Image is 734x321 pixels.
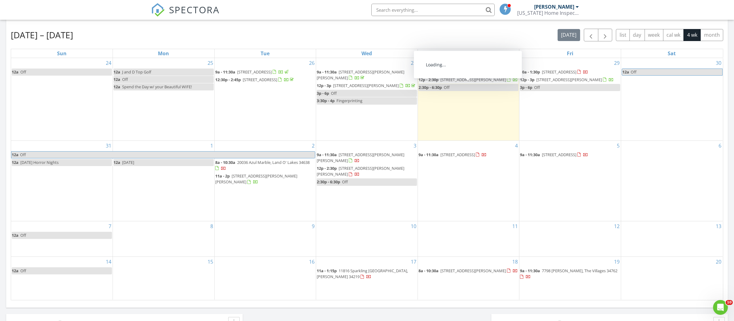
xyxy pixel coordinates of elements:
[317,90,329,96] span: 3p - 6p
[419,267,519,275] a: 8a - 10:30a [STREET_ADDRESS][PERSON_NAME]
[613,58,621,68] a: Go to August 29, 2025
[418,221,519,256] td: Go to September 11, 2025
[317,151,417,165] a: 9a - 11:30a [STREET_ADDRESS][PERSON_NAME][PERSON_NAME]
[621,256,723,299] td: Go to September 20, 2025
[113,84,120,90] span: 12a
[215,159,315,172] a: 8a - 10:30a 20036 Azul Marble, Land O' Lakes 34638
[514,141,519,151] a: Go to September 4, 2025
[317,98,335,103] span: 3:30p - 4p
[20,232,26,238] span: Off
[631,69,637,75] span: Off
[715,221,723,231] a: Go to September 13, 2025
[598,29,612,41] button: Next
[11,58,113,141] td: Go to August 24, 2025
[463,49,475,58] a: Thursday
[12,160,19,165] span: 12a
[629,29,645,41] button: day
[151,3,165,17] img: The Best Home Inspection Software - Spectora
[419,152,487,157] a: 9a - 11:30a [STREET_ADDRESS]
[726,300,733,305] span: 10
[520,85,532,90] span: 3p - 6p
[418,140,519,221] td: Go to September 4, 2025
[209,141,214,151] a: Go to September 1, 2025
[419,69,487,75] a: 9a - 11:30a [STREET_ADDRESS]
[317,267,417,281] a: 11a - 1:15p 11816 Sparkling [GEOGRAPHIC_DATA], [PERSON_NAME] 34219
[519,221,621,256] td: Go to September 12, 2025
[20,152,26,157] span: Off
[511,257,519,267] a: Go to September 18, 2025
[317,268,408,279] a: 11a - 1:15p 11816 Sparkling [GEOGRAPHIC_DATA], [PERSON_NAME] 34219
[243,77,277,82] span: [STREET_ADDRESS]
[105,141,113,151] a: Go to August 31, 2025
[333,83,399,88] span: [STREET_ADDRESS][PERSON_NAME]
[419,268,439,273] span: 8a - 10:30a
[616,141,621,151] a: Go to September 5, 2025
[316,58,418,141] td: Go to August 27, 2025
[520,77,614,82] a: 12p - 3p [STREET_ADDRESS][PERSON_NAME]
[520,151,620,159] a: 9a - 11:30a [STREET_ADDRESS]
[215,77,295,82] a: 12:30p - 2:45p [STREET_ADDRESS]
[331,90,337,96] span: Off
[444,85,450,90] span: Off
[418,256,519,299] td: Go to September 18, 2025
[412,141,418,151] a: Go to September 3, 2025
[534,4,574,10] div: [PERSON_NAME]
[215,76,315,84] a: 12:30p - 2:45p [STREET_ADDRESS]
[11,221,113,256] td: Go to September 7, 2025
[622,69,629,75] span: 12a
[566,49,575,58] a: Friday
[317,69,417,82] a: 9a - 11:30a [STREET_ADDRESS][PERSON_NAME][PERSON_NAME]
[317,69,404,81] a: 9a - 11:30a [STREET_ADDRESS][PERSON_NAME][PERSON_NAME]
[419,69,519,76] a: 9a - 11:30a [STREET_ADDRESS]
[157,49,170,58] a: Monday
[419,85,442,90] span: 2:30p - 6:30p
[56,49,68,58] a: Sunday
[520,76,620,84] a: 12p - 3p [STREET_ADDRESS][PERSON_NAME]
[336,98,362,103] span: Fingerprinting
[621,221,723,256] td: Go to September 13, 2025
[215,173,315,186] a: 11a - 2p [STREET_ADDRESS][PERSON_NAME][PERSON_NAME]
[419,151,519,159] a: 9a - 11:30a [STREET_ADDRESS]
[713,300,728,315] iframe: Intercom live chat
[107,221,113,231] a: Go to September 7, 2025
[122,69,151,75] span: J and D Top Golf
[613,221,621,231] a: Go to September 12, 2025
[215,173,230,179] span: 11a - 2p
[645,29,663,41] button: week
[715,257,723,267] a: Go to September 20, 2025
[419,152,439,157] span: 9a - 11:30a
[410,58,418,68] a: Go to August 27, 2025
[215,160,310,171] a: 8a - 10:30a 20036 Azul Marble, Land O' Lakes 34638
[419,77,439,82] span: 12p - 2:30p
[520,268,617,279] a: 9a - 11:30a 7798 [PERSON_NAME], The Villages 34762
[317,69,404,81] span: [STREET_ADDRESS][PERSON_NAME][PERSON_NAME]
[440,77,506,82] span: [STREET_ADDRESS][PERSON_NAME]
[666,49,677,58] a: Saturday
[113,140,215,221] td: Go to September 1, 2025
[215,77,241,82] span: 12:30p - 2:45p
[214,140,316,221] td: Go to September 2, 2025
[517,10,579,16] div: Florida Home Inspector Services, LLC
[20,268,26,273] span: Off
[215,69,235,75] span: 9a - 11:30a
[542,152,576,157] span: [STREET_ADDRESS]
[520,268,540,273] span: 9a - 11:30a
[215,69,289,75] a: 9a - 11:30a [STREET_ADDRESS]
[700,29,723,41] button: month
[520,267,620,281] a: 9a - 11:30a 7798 [PERSON_NAME], The Villages 34762
[113,77,120,82] span: 12a
[317,83,331,88] span: 12p - 3p
[440,268,506,273] span: [STREET_ADDRESS][PERSON_NAME]
[12,232,19,238] span: 12a
[113,221,215,256] td: Go to September 8, 2025
[113,58,215,141] td: Go to August 25, 2025
[214,221,316,256] td: Go to September 9, 2025
[11,256,113,299] td: Go to September 14, 2025
[519,140,621,221] td: Go to September 5, 2025
[542,69,576,75] span: [STREET_ADDRESS]
[122,77,128,82] span: Off
[113,256,215,299] td: Go to September 15, 2025
[215,173,297,185] span: [STREET_ADDRESS][PERSON_NAME][PERSON_NAME]
[311,221,316,231] a: Go to September 9, 2025
[317,268,337,273] span: 11a - 1:15p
